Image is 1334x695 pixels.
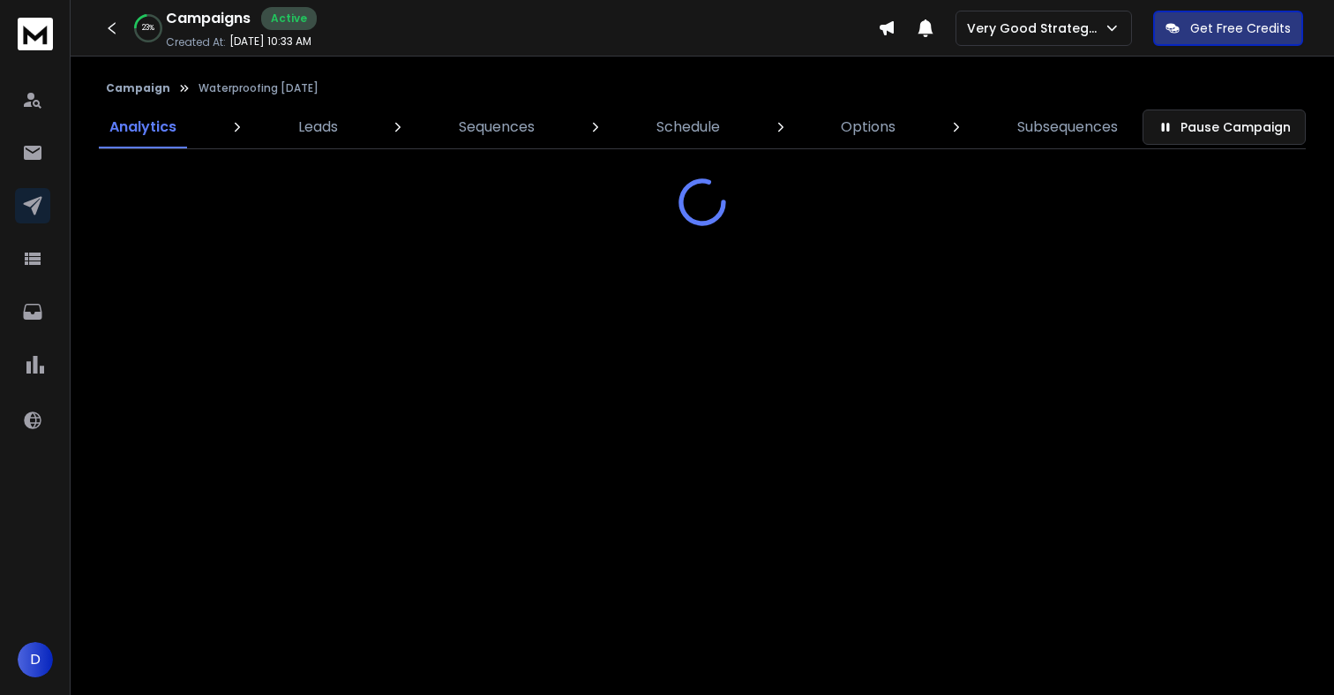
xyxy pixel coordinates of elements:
[106,81,170,95] button: Campaign
[656,117,720,138] p: Schedule
[199,81,319,95] p: Waterproofing [DATE]
[448,106,545,148] a: Sequences
[99,106,187,148] a: Analytics
[1190,19,1291,37] p: Get Free Credits
[166,8,251,29] h1: Campaigns
[18,18,53,50] img: logo
[229,34,311,49] p: [DATE] 10:33 AM
[1017,117,1118,138] p: Subsequences
[841,117,896,138] p: Options
[261,7,317,30] div: Active
[166,35,226,49] p: Created At:
[18,642,53,677] button: D
[109,117,176,138] p: Analytics
[459,117,535,138] p: Sequences
[298,117,338,138] p: Leads
[1153,11,1303,46] button: Get Free Credits
[288,106,348,148] a: Leads
[830,106,906,148] a: Options
[142,23,154,34] p: 23 %
[967,19,1104,37] p: Very Good Strategies
[1007,106,1128,148] a: Subsequences
[1143,110,1306,145] button: Pause Campaign
[646,106,731,148] a: Schedule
